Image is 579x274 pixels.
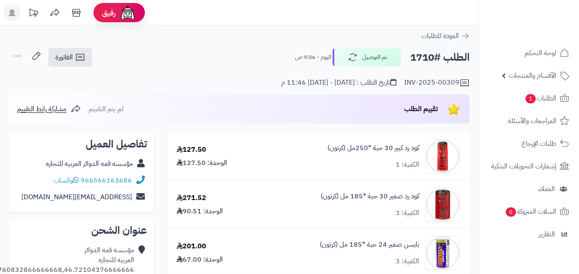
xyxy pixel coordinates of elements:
img: logo-2.png [521,9,571,27]
span: الطلبات [525,92,556,104]
div: تاريخ الطلب : [DATE] - [DATE] 11:46 م [281,78,396,88]
a: واتساب [54,175,79,186]
div: الكمية: 3 [396,256,419,266]
div: الوحدة: 67.00 [177,255,223,265]
span: رفيق [102,8,116,18]
a: العملاء [484,179,574,199]
span: العملاء [538,183,555,195]
button: تم التوصيل [333,48,401,66]
small: اليوم - 9:06 ص [295,53,331,62]
a: التقارير [484,224,574,245]
h2: عنوان الشحن [15,225,147,236]
h2: الطلب #1710 [410,49,470,66]
a: السلات المتروكة0 [484,201,574,222]
a: المراجعات والأسئلة [484,111,574,131]
span: 1 [525,94,536,104]
img: ai-face.png [119,4,136,21]
div: الكمية: 3 [396,208,419,218]
span: إشعارات التحويلات البنكية [491,160,556,172]
a: إشعارات التحويلات البنكية [484,156,574,177]
div: الكمية: 1 [396,160,419,170]
a: بايسن صغير 24 حبة *185 مل (كرتون) [320,240,419,250]
a: تحديثات المنصة [23,4,44,24]
a: كود رد كبير 30 حبة *250مل (كرتون) [327,143,419,153]
a: طلبات الإرجاع [484,133,574,154]
div: الوحدة: 127.50 [177,158,227,168]
div: الوحدة: 90.51 [177,206,223,216]
div: 201.00 [177,242,206,251]
a: مؤسسه قمه الدوائر العربيه للتجاره [46,159,133,169]
span: لوحة التحكم [525,47,556,59]
a: 966566163686 [81,175,132,186]
span: مشاركة رابط التقييم [17,104,66,114]
span: التقارير [539,228,555,240]
span: الفاتورة [55,52,73,62]
div: INV-2025-00309 [404,78,470,88]
h2: تفاصيل العميل [15,139,147,149]
div: 127.50 [177,145,206,155]
a: الطلبات1 [484,88,574,109]
span: السلات المتروكة [505,206,556,218]
div: 271.52 [177,193,206,203]
a: [EMAIL_ADDRESS][DOMAIN_NAME] [21,192,132,202]
a: الفاتورة [48,48,92,67]
span: تقييم الطلب [404,104,438,114]
span: لم يتم التقييم [89,104,123,114]
a: مشاركة رابط التقييم [17,104,81,114]
span: طلبات الإرجاع [522,138,556,150]
a: لوحة التحكم [484,43,574,63]
span: المراجعات والأسئلة [508,115,556,127]
img: 1747537715-1819305c-a8d8-4bdb-ac29-5e435f18-90x90.jpg [426,236,459,270]
span: الأقسام والمنتجات [509,70,556,82]
a: العودة للطلبات [421,31,470,41]
a: كود رد صغير 30 حبة *185 مل (كرتون) [321,192,419,201]
span: العودة للطلبات [421,31,459,41]
img: 1747536125-51jkufB9faL._AC_SL1000-90x90.jpg [426,139,459,174]
span: 0 [505,207,516,217]
img: 1747536337-61lY7EtfpmL._AC_SL1500-90x90.jpg [426,188,459,222]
